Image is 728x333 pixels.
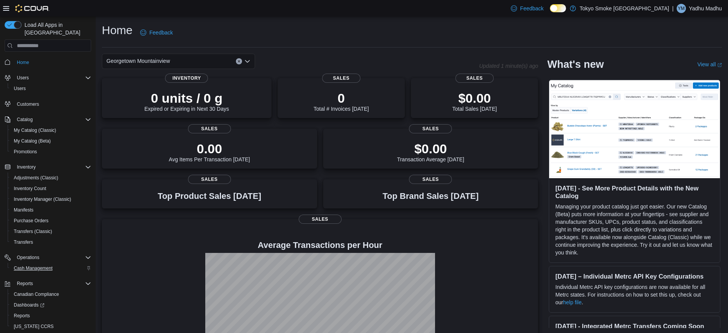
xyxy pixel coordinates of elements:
a: Transfers [11,238,36,247]
span: Promotions [14,149,37,155]
span: Users [14,73,91,82]
p: $0.00 [397,141,465,156]
a: Cash Management [11,264,56,273]
h3: [DATE] - See More Product Details with the New Catalog [555,184,714,200]
span: Washington CCRS [11,322,91,331]
span: Dashboards [11,300,91,310]
a: Transfers (Classic) [11,227,55,236]
button: Inventory Manager (Classic) [8,194,94,205]
span: Sales [322,74,360,83]
span: My Catalog (Classic) [11,126,91,135]
button: Promotions [8,146,94,157]
a: Reports [11,311,33,320]
button: Users [8,83,94,94]
span: Cash Management [11,264,91,273]
button: My Catalog (Beta) [8,136,94,146]
div: Transaction Average [DATE] [397,141,465,162]
span: Operations [17,254,39,261]
span: My Catalog (Classic) [14,127,56,133]
span: Home [17,59,29,66]
span: Users [11,84,91,93]
button: Catalog [14,115,36,124]
span: Purchase Orders [14,218,49,224]
a: Customers [14,100,42,109]
span: Georgetown Mountainview [106,56,170,66]
span: Canadian Compliance [14,291,59,297]
a: My Catalog (Classic) [11,126,59,135]
span: YM [678,4,685,13]
span: Reports [11,311,91,320]
svg: External link [717,63,722,67]
span: Customers [14,99,91,109]
span: Promotions [11,147,91,156]
span: Transfers [11,238,91,247]
span: Inventory [17,164,36,170]
span: Cash Management [14,265,52,271]
p: Managing your product catalog just got easier. Our new Catalog (Beta) puts more information at yo... [555,203,714,256]
div: Expired or Expiring in Next 30 Days [144,90,229,112]
a: Feedback [508,1,546,16]
span: Feedback [149,29,173,36]
span: Users [14,85,26,92]
button: Reports [8,310,94,321]
h3: Top Brand Sales [DATE] [383,192,479,201]
p: Yadhu Madhu [689,4,722,13]
span: Purchase Orders [11,216,91,225]
a: Dashboards [8,300,94,310]
a: Manifests [11,205,36,215]
div: Total Sales [DATE] [452,90,497,112]
span: Transfers (Classic) [14,228,52,235]
span: Reports [14,313,30,319]
p: 0 [314,90,369,106]
p: Tokyo Smoke [GEOGRAPHIC_DATA] [580,4,669,13]
span: Sales [409,124,452,133]
button: Cash Management [8,263,94,274]
p: Individual Metrc API key configurations are now available for all Metrc states. For instructions ... [555,283,714,306]
h3: [DATE] - Integrated Metrc Transfers Coming Soon [555,322,714,330]
span: Sales [455,74,494,83]
a: Inventory Manager (Classic) [11,195,74,204]
p: 0 units / 0 g [144,90,229,106]
button: Users [2,72,94,83]
h3: Top Product Sales [DATE] [158,192,261,201]
span: Sales [299,215,342,224]
span: Sales [188,124,231,133]
a: help file [563,299,582,305]
span: Inventory Manager (Classic) [11,195,91,204]
span: Feedback [520,5,543,12]
span: Operations [14,253,91,262]
p: $0.00 [452,90,497,106]
button: Open list of options [244,58,250,64]
p: Updated 1 minute(s) ago [479,63,538,69]
span: Load All Apps in [GEOGRAPHIC_DATA] [21,21,91,36]
h4: Average Transactions per Hour [108,241,532,250]
button: Purchase Orders [8,215,94,226]
span: Inventory Count [14,185,46,192]
a: Canadian Compliance [11,290,62,299]
a: Promotions [11,147,40,156]
div: Yadhu Madhu [677,4,686,13]
button: Operations [14,253,43,262]
a: View allExternal link [697,61,722,67]
button: Home [2,56,94,67]
button: Transfers [8,237,94,248]
button: Inventory Count [8,183,94,194]
a: Adjustments (Classic) [11,173,61,182]
span: Inventory [14,162,91,172]
span: Adjustments (Classic) [11,173,91,182]
h1: Home [102,23,133,38]
span: Manifests [14,207,33,213]
div: Avg Items Per Transaction [DATE] [169,141,250,162]
button: Inventory [14,162,39,172]
span: Transfers [14,239,33,245]
a: Purchase Orders [11,216,52,225]
p: | [672,4,674,13]
button: [US_STATE] CCRS [8,321,94,332]
span: Reports [17,281,33,287]
button: Adjustments (Classic) [8,172,94,183]
span: Sales [409,175,452,184]
a: Dashboards [11,300,47,310]
span: Catalog [17,116,33,123]
div: Total # Invoices [DATE] [314,90,369,112]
